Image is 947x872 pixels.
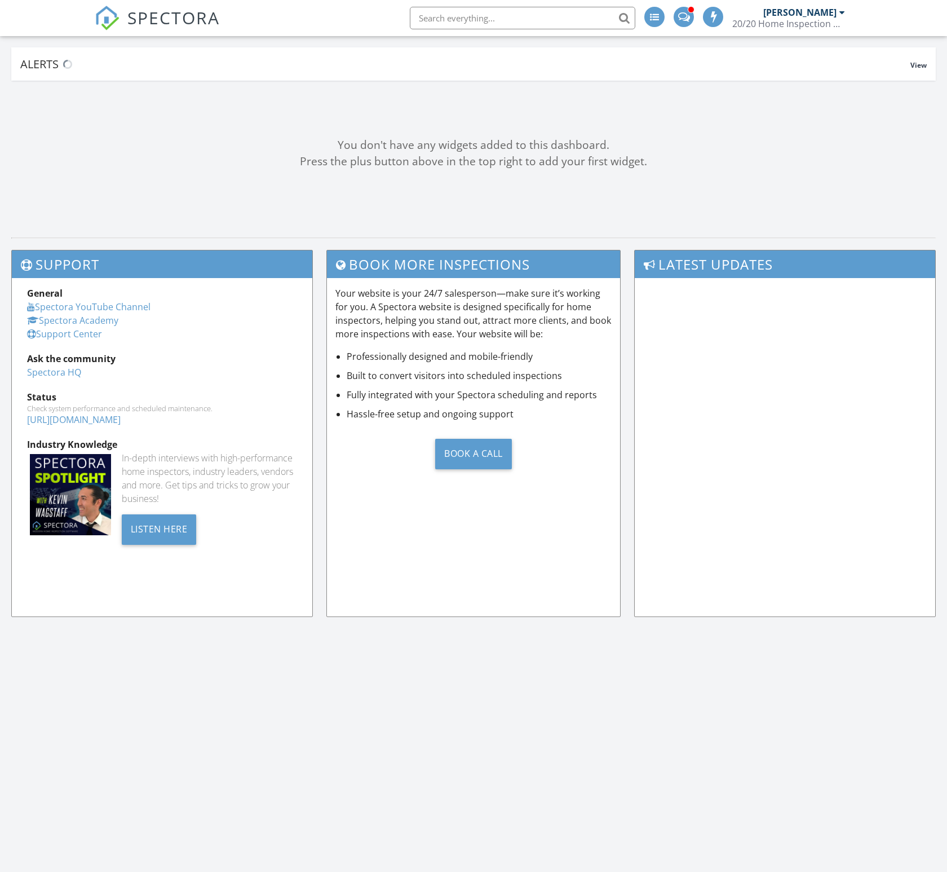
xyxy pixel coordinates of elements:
[20,56,910,72] div: Alerts
[27,301,151,313] a: Spectora YouTube Channel
[127,6,220,29] span: SPECTORA
[11,153,936,170] div: Press the plus button above in the top right to add your first widget.
[732,18,845,29] div: 20/20 Home Inspection of NJ LLC
[27,314,118,327] a: Spectora Academy
[27,438,297,451] div: Industry Knowledge
[910,60,927,70] span: View
[347,407,612,421] li: Hassle-free setup and ongoing support
[635,250,935,278] h3: Latest Updates
[27,404,297,413] div: Check system performance and scheduled maintenance.
[95,6,120,30] img: The Best Home Inspection Software - Spectora
[122,451,297,505] div: In-depth interviews with high-performance home inspectors, industry leaders, vendors and more. Ge...
[435,439,512,469] div: Book a Call
[347,350,612,363] li: Professionally designed and mobile-friendly
[347,369,612,382] li: Built to convert visitors into scheduled inspections
[122,514,197,545] div: Listen Here
[12,250,312,278] h3: Support
[95,15,220,39] a: SPECTORA
[347,388,612,402] li: Fully integrated with your Spectora scheduling and reports
[327,250,621,278] h3: Book More Inspections
[335,287,612,341] p: Your website is your 24/7 salesperson—make sure it’s working for you. A Spectora website is desig...
[30,454,111,535] img: Spectoraspolightmain
[27,287,63,300] strong: General
[27,413,121,426] a: [URL][DOMAIN_NAME]
[27,366,81,378] a: Spectora HQ
[763,7,837,18] div: [PERSON_NAME]
[27,390,297,404] div: Status
[122,522,197,535] a: Listen Here
[11,137,936,153] div: You don't have any widgets added to this dashboard.
[27,328,102,340] a: Support Center
[335,430,612,478] a: Book a Call
[27,352,297,365] div: Ask the community
[410,7,635,29] input: Search everything...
